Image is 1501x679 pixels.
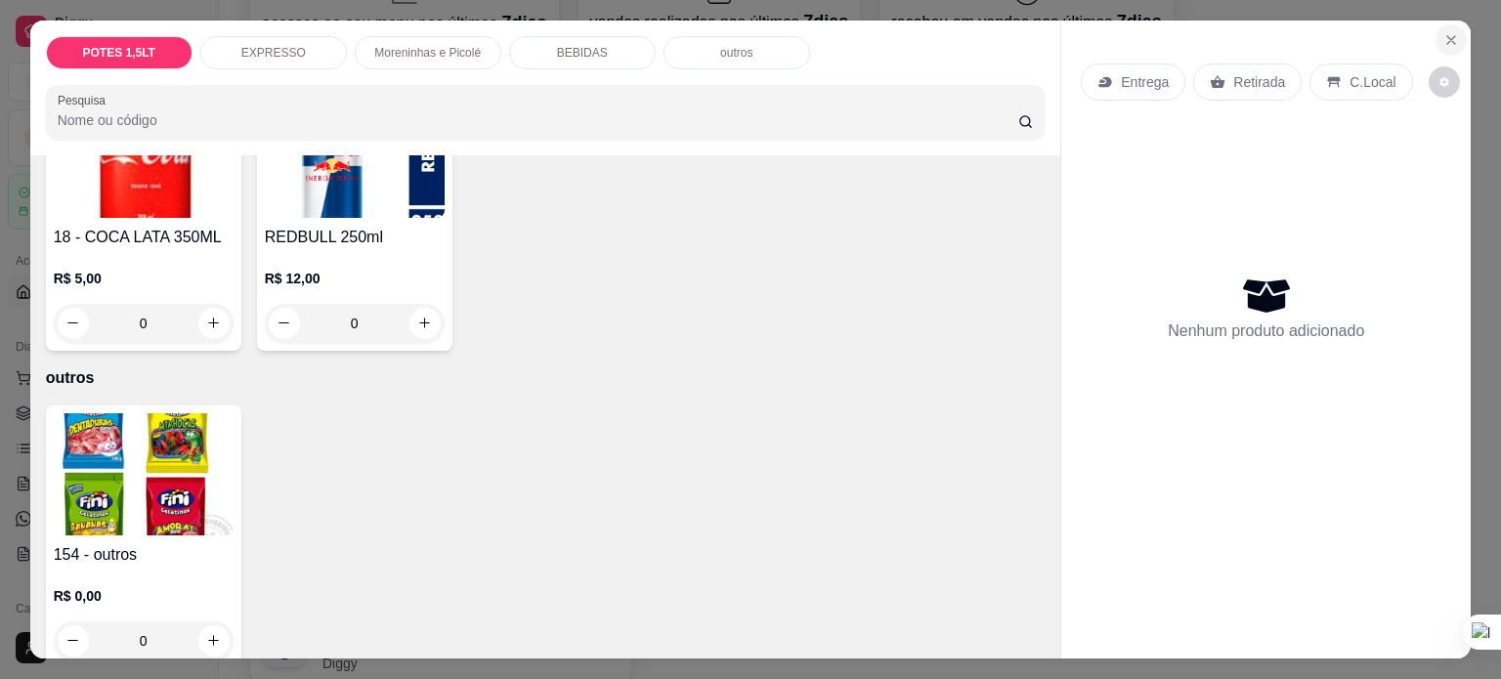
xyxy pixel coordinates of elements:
h4: 154 - outros [54,543,234,567]
p: POTES 1,5LT [82,45,154,61]
button: Close [1436,24,1467,56]
p: outros [720,45,752,61]
p: R$ 0,00 [54,586,234,606]
img: product-image [54,413,234,535]
button: increase-product-quantity [198,308,230,339]
button: increase-product-quantity [409,308,441,339]
input: Pesquisa [58,110,1018,130]
p: Retirada [1233,72,1285,92]
h4: 18 - COCA LATA 350ML [54,226,234,249]
p: EXPRESSO [241,45,306,61]
p: R$ 5,00 [54,269,234,288]
p: outros [46,366,1046,390]
p: Nenhum produto adicionado [1168,319,1364,343]
button: decrease-product-quantity [269,308,300,339]
img: product-image [54,96,234,218]
button: decrease-product-quantity [58,308,89,339]
p: R$ 12,00 [265,269,445,288]
button: decrease-product-quantity [1429,66,1460,98]
label: Pesquisa [58,92,112,108]
h4: REDBULL 250ml [265,226,445,249]
p: Entrega [1121,72,1169,92]
p: C.Local [1350,72,1395,92]
p: BEBIDAS [557,45,608,61]
img: product-image [265,96,445,218]
p: Moreninhas e Picolé [374,45,481,61]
